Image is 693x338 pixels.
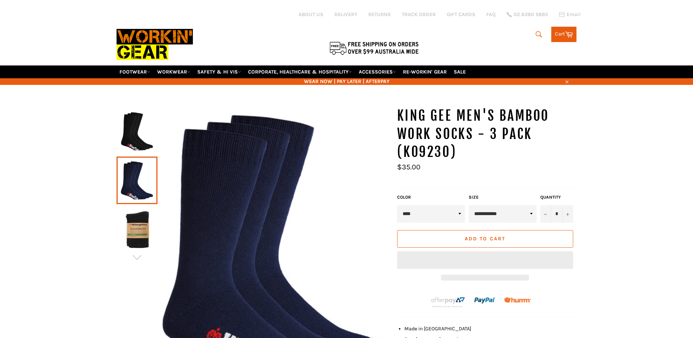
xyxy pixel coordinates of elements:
a: Email [559,12,580,18]
span: 02 6280 5885 [514,12,548,17]
img: Workin Gear leaders in Workwear, Safety Boots, PPE, Uniforms. Australia's No.1 in Workwear [117,24,193,65]
a: FAQ [486,11,496,18]
label: Quantity [540,194,573,200]
a: Cart [551,27,576,42]
img: 3 Pack Bamboo Work Socks - Workin Gear [120,111,154,151]
a: DELIVERY [334,11,357,18]
label: Size [469,194,537,200]
a: FOOTWEAR [117,65,153,78]
a: RE-WORKIN' GEAR [400,65,450,78]
a: ABOUT US [298,11,323,18]
img: Afterpay-Logo-on-dark-bg_large.png [430,296,466,308]
a: TRACK ORDER [402,11,436,18]
img: 3 Pack Bamboo Work Socks - Workin Gear [120,209,154,249]
span: Email [567,12,580,17]
a: 02 6280 5885 [507,12,548,17]
label: Color [397,194,465,200]
span: Add to Cart [465,236,505,242]
a: RETURNS [368,11,391,18]
h1: KING GEE Men's Bamboo Work Socks - 3 Pack (K09230) [397,107,577,161]
img: paypal.png [474,290,496,311]
a: SAFETY & HI VIS [194,65,244,78]
a: GIFT CARDS [447,11,475,18]
img: Humm_core_logo_RGB-01_300x60px_small_195d8312-4386-4de7-b182-0ef9b6303a37.png [504,297,531,303]
a: SALE [451,65,469,78]
li: Made in [GEOGRAPHIC_DATA] [404,325,577,332]
a: CORPORATE, HEALTHCARE & HOSPITALITY [245,65,355,78]
a: WORKWEAR [154,65,193,78]
span: WEAR NOW | PAY LATER | AFTERPAY [117,78,577,85]
button: Add to Cart [397,230,573,248]
a: ACCESSORIES [356,65,399,78]
span: $35.00 [397,163,420,171]
button: Increase item quantity by one [562,205,573,223]
img: Flat $9.95 shipping Australia wide [328,40,420,56]
button: Reduce item quantity by one [540,205,551,223]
